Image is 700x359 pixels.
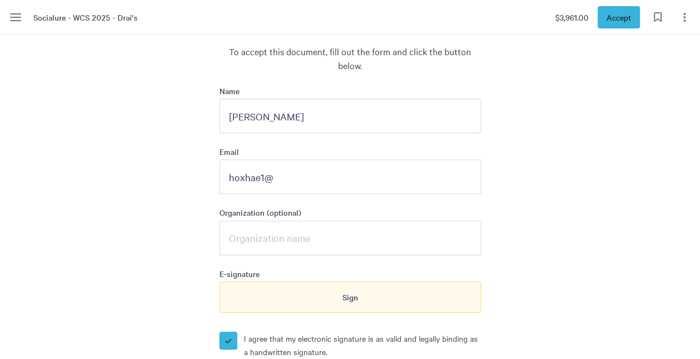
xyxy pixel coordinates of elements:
span: E-signature [219,269,481,279]
label: Name [219,86,481,99]
button: Page options [673,6,696,28]
span: Accept [606,11,631,23]
span: Socialure - WCS 2025 - Drai's [33,11,138,23]
label: Organization (optional) [219,207,481,220]
span: To accept this document, fill out the form and click the button below. [219,45,481,72]
p: I agree that my electronic signature is as valid and legally binding as a handwritten signature. [244,332,481,358]
span: Sign [342,291,358,303]
input: Organization name [219,221,481,255]
span: $3,961.00 [555,11,589,23]
input: name@email.com [219,159,481,194]
button: Menu [4,6,27,28]
label: Email [219,147,481,159]
input: Full name [219,99,481,133]
button: Accept [598,6,640,28]
button: Sign [219,282,481,313]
